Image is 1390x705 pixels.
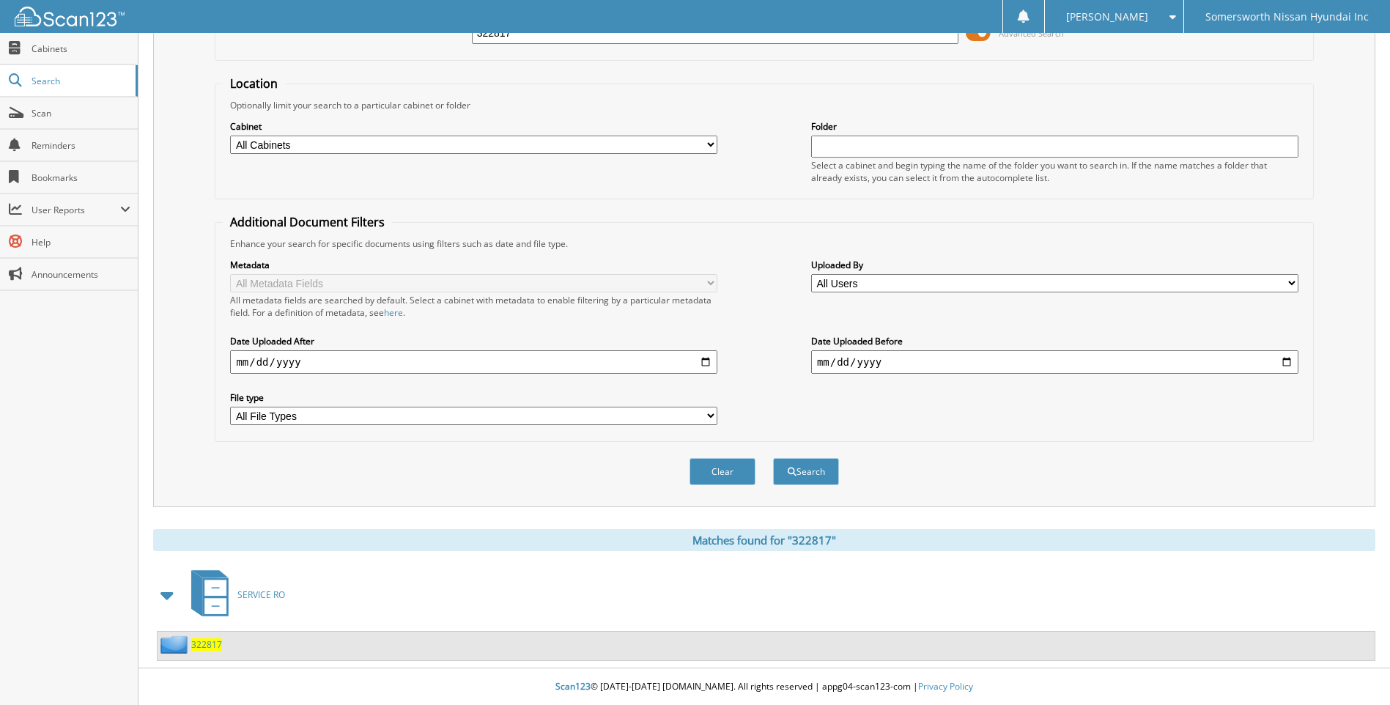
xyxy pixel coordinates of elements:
span: Reminders [32,139,130,152]
label: Date Uploaded Before [811,335,1298,347]
span: Somersworth Nissan Hyundai Inc [1205,12,1369,21]
img: scan123-logo-white.svg [15,7,125,26]
a: 322817 [191,638,222,651]
label: Cabinet [230,120,717,133]
span: Scan123 [555,680,591,693]
div: All metadata fields are searched by default. Select a cabinet with metadata to enable filtering b... [230,294,717,319]
span: SERVICE RO [237,588,285,601]
span: [PERSON_NAME] [1066,12,1148,21]
span: Search [32,75,128,87]
label: Uploaded By [811,259,1298,271]
span: Help [32,236,130,248]
a: SERVICE RO [182,566,285,624]
legend: Additional Document Filters [223,214,392,230]
span: Announcements [32,268,130,281]
span: Bookmarks [32,171,130,184]
label: File type [230,391,717,404]
label: Folder [811,120,1298,133]
a: Privacy Policy [918,680,973,693]
iframe: Chat Widget [1317,635,1390,705]
label: Date Uploaded After [230,335,717,347]
span: User Reports [32,204,120,216]
span: Cabinets [32,43,130,55]
legend: Location [223,75,285,92]
div: Optionally limit your search to a particular cabinet or folder [223,99,1305,111]
span: Scan [32,107,130,119]
a: here [384,306,403,319]
div: Select a cabinet and begin typing the name of the folder you want to search in. If the name match... [811,159,1298,184]
div: Matches found for "322817" [153,529,1375,551]
span: Advanced Search [999,28,1064,39]
div: Enhance your search for specific documents using filters such as date and file type. [223,237,1305,250]
button: Clear [690,458,755,485]
div: © [DATE]-[DATE] [DOMAIN_NAME]. All rights reserved | appg04-scan123-com | [138,669,1390,705]
input: end [811,350,1298,374]
img: folder2.png [160,635,191,654]
button: Search [773,458,839,485]
input: start [230,350,717,374]
label: Metadata [230,259,717,271]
